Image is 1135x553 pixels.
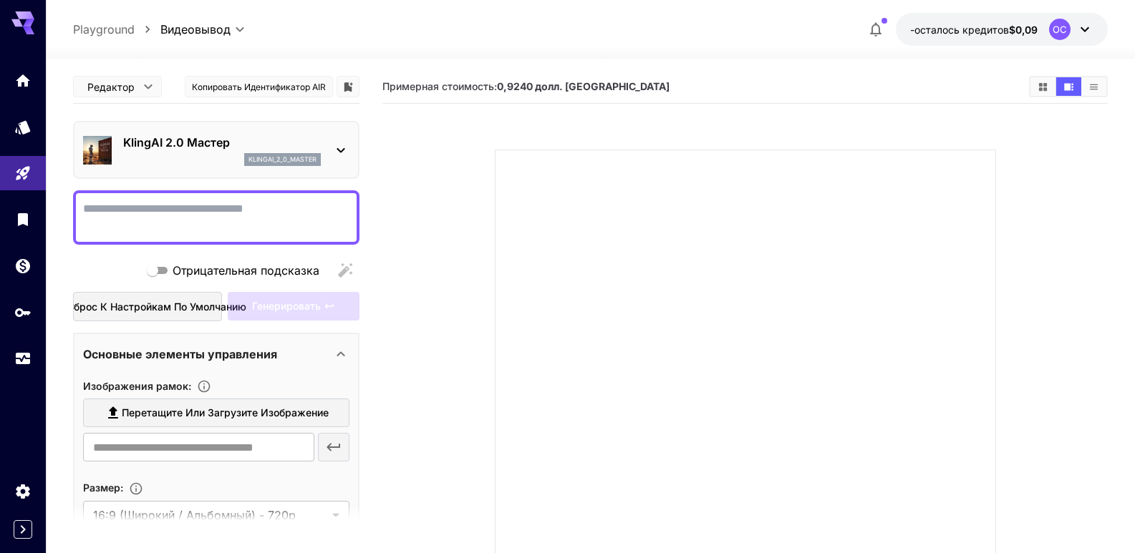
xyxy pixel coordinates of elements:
[83,380,188,392] font: Изображения рамок
[1009,24,1038,36] font: $0,09
[248,155,317,163] font: klingai_2_0_master
[14,165,32,182] div: Детская площадка
[1029,76,1108,97] div: Показать медиа в виде сеткиПоказывать медиа в режиме видеоПоказать медиа в виде списка
[382,80,497,92] font: Примерная стоимость:
[1030,77,1056,96] button: Показать медиа в виде сетки
[83,398,349,428] label: Перетащите или загрузите изображение
[87,81,135,93] font: Редактор
[191,379,217,393] button: Загрузите изображения рамок.
[73,21,135,38] a: Playground
[14,257,32,275] div: Кошелек
[67,300,246,313] font: Сброс к настройкам по умолчанию
[497,80,670,92] font: 0,9240 долл. [GEOGRAPHIC_DATA]
[83,337,349,371] div: Основные элементы управления
[910,24,1009,36] font: -осталось кредитов
[14,482,32,500] div: Настройки
[120,481,123,494] font: :
[173,263,319,278] font: Отрицательная подсказка
[73,292,222,321] button: Сброс к настройкам по умолчанию
[192,82,326,92] font: Копировать идентификатор AIR
[1056,77,1081,96] button: Показывать медиа в режиме видео
[14,210,32,228] div: Библиотека
[896,13,1108,46] button: -0,0874 доллараОС
[14,303,32,321] div: API-ключи
[73,21,160,38] nav: хлебные крошки
[83,128,349,172] div: KlingAI 2.0 Мастерklingai_2_0_master
[122,406,329,419] font: Перетащите или загрузите изображение
[14,72,32,89] div: Дом
[160,22,231,36] font: Видеовывод
[910,22,1038,37] div: -0,0874 доллара
[14,520,32,539] button: Expand sidebar
[1081,77,1106,96] button: Показать медиа в виде списка
[1053,24,1067,35] font: ОС
[342,78,354,95] button: Добавить в библиотеку
[185,76,333,97] button: Копировать идентификатор AIR
[14,350,32,368] div: Использование
[83,347,277,361] font: Основные элементы управления
[123,481,149,496] button: Настройте размеры создаваемого изображения, указав его ширину и высоту в пикселях, или выберите о...
[14,118,32,136] div: Модели
[83,481,120,494] font: Размер
[188,380,191,392] font: :
[123,135,230,150] font: KlingAI 2.0 Мастер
